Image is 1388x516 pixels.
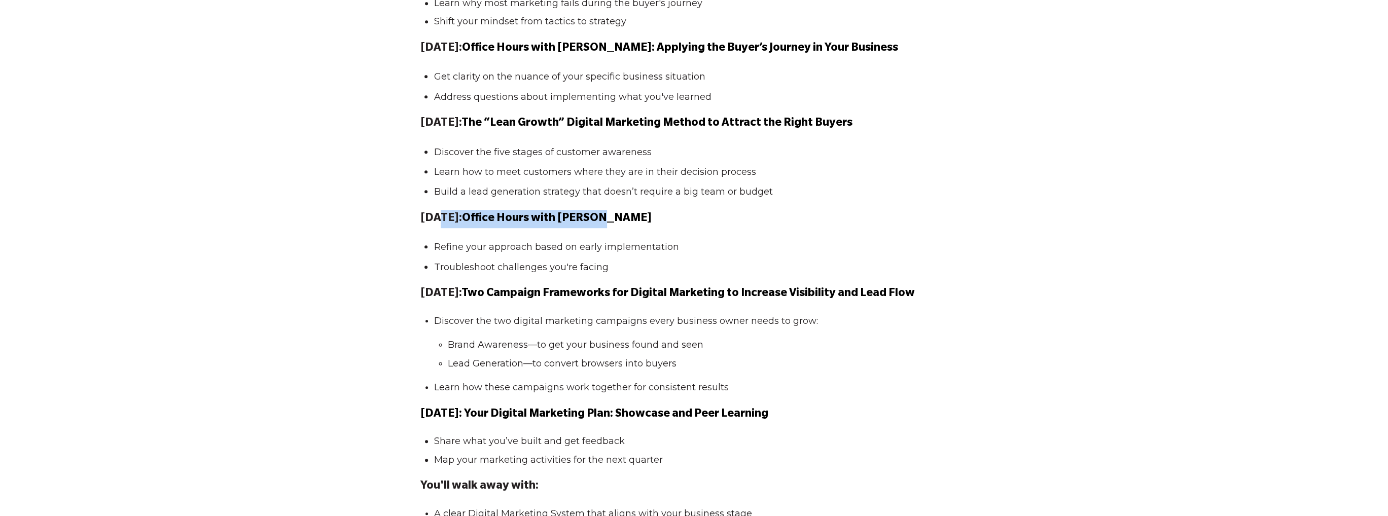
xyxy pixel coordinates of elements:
li: Share what you’ve built and get feedback [434,435,963,448]
span: Brand Awareness—to get your business found and seen [448,339,703,350]
span: Two Campaign Frameworks for Digital Marketing to Increase Visibility and Lead Flow [461,288,915,300]
span: Lead Generation—to convert browsers into buyers [448,358,677,369]
strong: [DATE]: [420,43,898,55]
strong: [DATE]: [420,288,915,300]
span: The “Lean Growth” Digital Marketing Method to Attract the Right Buyers [461,118,852,130]
span: Office Hours with [PERSON_NAME] [462,213,652,225]
strong: [DATE]: [420,213,652,225]
span: Get clarity on the nuance of your specific business situation [434,71,705,82]
span: Discover the five stages of customer awareness [434,146,652,158]
span: Refine your approach based on early implementation [434,241,679,252]
span: Address questions about implementing what you've learned [434,91,711,102]
span: Troubleshoot challenges you're facing [434,262,609,273]
li: Map your marketing activities for the next quarter [434,454,963,466]
span: Learn how these campaigns work together for consistent results [434,382,729,393]
iframe: Chat Widget [1337,467,1388,516]
span: Office Hours with [PERSON_NAME]: Applying the Buyer’s Journey in Your Business [462,43,898,55]
span: Learn how to meet customers where they are in their decision process [434,166,756,177]
span: Build a lead generation strategy that doesn’t require a big team or budget [434,186,773,197]
span: Discover the two digital marketing campaigns every business owner needs to grow: [434,315,818,326]
strong: [DATE]: [420,118,852,130]
span: [DATE]: Your Digital Marketing Plan: Showcase and Peer Learning [420,409,768,421]
li: Shift your mindset from tactics to strategy [434,15,963,28]
strong: You'll walk away with: [420,481,539,493]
